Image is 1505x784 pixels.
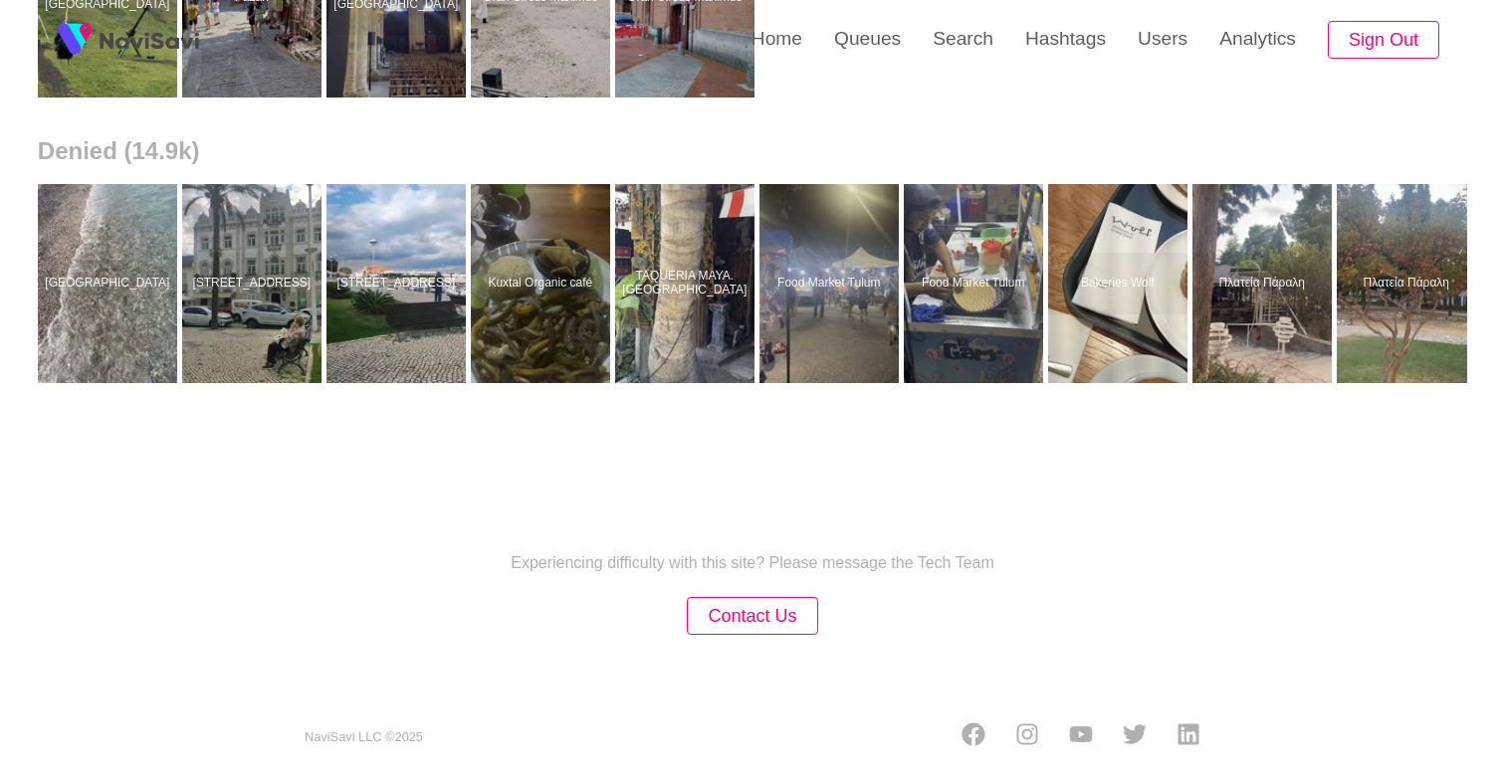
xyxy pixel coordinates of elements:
a: TAQUERIA MAYA. [GEOGRAPHIC_DATA]TAQUERIA MAYA. Tulum [615,184,759,383]
a: Twitter [1123,722,1147,752]
a: Instagram [1015,722,1039,752]
button: Sign Out [1328,21,1439,60]
a: Facebook [962,722,985,752]
a: Food Market TulumFood Market Tulum [759,184,904,383]
a: [GEOGRAPHIC_DATA]Playa de los Muertos [38,184,182,383]
a: Contact Us [687,608,817,625]
a: [STREET_ADDRESS]Avenida da República 1 [326,184,471,383]
a: [STREET_ADDRESS]Avenida da República 1 [182,184,326,383]
p: Experiencing difficulty with this site? Please message the Tech Team [511,554,994,572]
a: LinkedIn [1177,722,1200,752]
a: Youtube [1069,722,1093,752]
a: Food Market TulumFood Market Tulum [904,184,1048,383]
a: Bakeries WolfBakeries Wolf [1048,184,1192,383]
button: Contact Us [687,597,817,636]
img: fireSpot [50,15,100,65]
h2: Denied (14.9k) [38,137,1467,165]
img: fireSpot [100,30,199,50]
a: Πλατεία ΠάραληΠλατεία Πάραλη [1337,184,1481,383]
small: NaviSavi LLC © 2025 [305,730,423,745]
a: Πλατεία ΠάραληΠλατεία Πάραλη [1192,184,1337,383]
a: Kuxtal Organic caféKuxtal Organic café [471,184,615,383]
